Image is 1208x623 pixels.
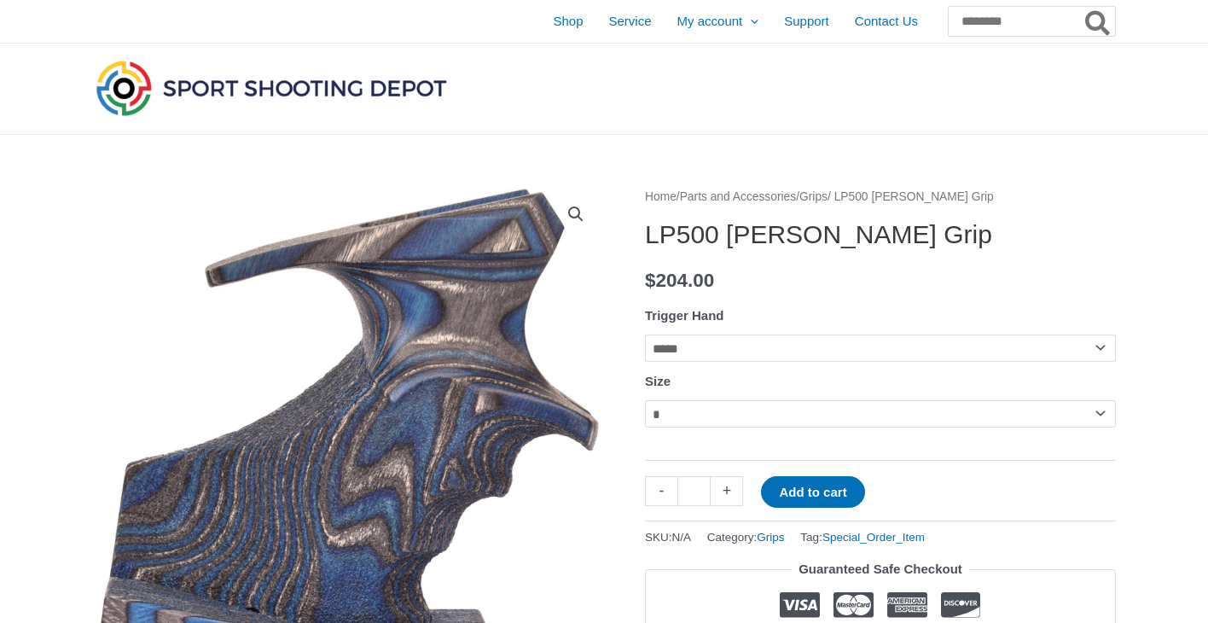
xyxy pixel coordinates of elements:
a: View full-screen image gallery [560,199,591,230]
a: + [711,476,743,506]
span: Tag: [800,527,925,548]
nav: Breadcrumb [645,186,1116,208]
a: - [645,476,677,506]
span: Category: [707,527,785,548]
input: Product quantity [677,476,711,506]
button: Search [1082,7,1115,36]
label: Size [645,374,671,388]
a: Special_Order_Item [822,531,925,544]
bdi: 204.00 [645,270,714,291]
button: Add to cart [761,476,864,508]
img: Sport Shooting Depot [92,56,450,119]
span: $ [645,270,656,291]
span: SKU: [645,527,691,548]
h1: LP500 [PERSON_NAME] Grip [645,219,1116,250]
a: Parts and Accessories [680,190,797,203]
legend: Guaranteed Safe Checkout [792,557,969,581]
span: N/A [672,531,692,544]
a: Grips [757,531,784,544]
a: Home [645,190,677,203]
a: Grips [799,190,828,203]
label: Trigger Hand [645,308,724,323]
